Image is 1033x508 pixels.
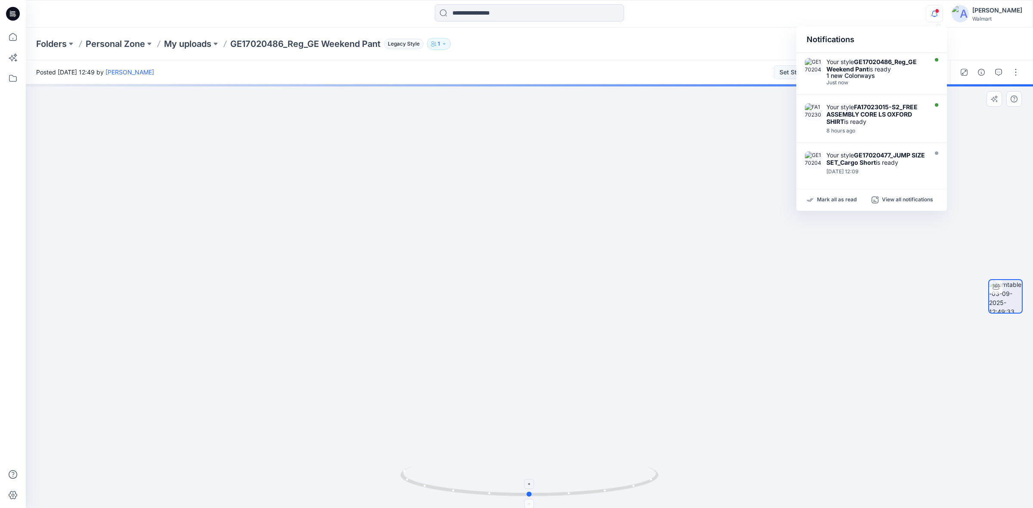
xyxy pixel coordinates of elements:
div: Your style is ready [826,58,925,73]
span: Posted [DATE] 12:49 by [36,68,154,77]
button: Legacy Style [380,38,424,50]
a: [PERSON_NAME] [105,68,154,76]
a: Personal Zone [86,38,145,50]
img: eyJhbGciOiJIUzI1NiIsImtpZCI6IjAiLCJzbHQiOiJzZXMiLCJ0eXAiOiJKV1QifQ.eyJkYXRhIjp7InR5cGUiOiJzdG9yYW... [266,34,792,508]
p: View all notifications [882,196,933,204]
div: Your style is ready [826,103,925,125]
div: Notifications [796,27,947,53]
div: Walmart [972,15,1022,22]
div: Wednesday, September 03, 2025 12:49 [826,80,925,86]
img: FA17023015-S2_FREE ASSEMBLY CORE LS OXFORD SHIRT [805,103,822,120]
img: GE17020486_Reg_GE Weekend Pant [805,58,822,75]
strong: FA17023015-S2_FREE ASSEMBLY CORE LS OXFORD SHIRT [826,103,918,125]
div: [PERSON_NAME] [972,5,1022,15]
div: Thursday, August 28, 2025 12:09 [826,169,925,175]
div: 1 new Colorways [826,73,925,79]
p: GE17020486_Reg_GE Weekend Pant [230,38,380,50]
a: My uploads [164,38,211,50]
div: Wednesday, September 03, 2025 04:24 [826,128,925,134]
div: Your style is ready [826,151,925,166]
button: Details [974,65,988,79]
strong: GE17020486_Reg_GE Weekend Pant [826,58,917,73]
p: 1 [438,39,440,49]
button: 1 [427,38,451,50]
img: GE17020477_GE Cargo Short [805,151,822,169]
strong: GE17020477_JUMP SIZE SET_Cargo Short [826,151,925,166]
img: turntable-03-09-2025-12:49:33 [989,280,1022,313]
img: avatar [952,5,969,22]
a: Folders [36,38,67,50]
span: Legacy Style [384,39,424,49]
p: Mark all as read [817,196,857,204]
